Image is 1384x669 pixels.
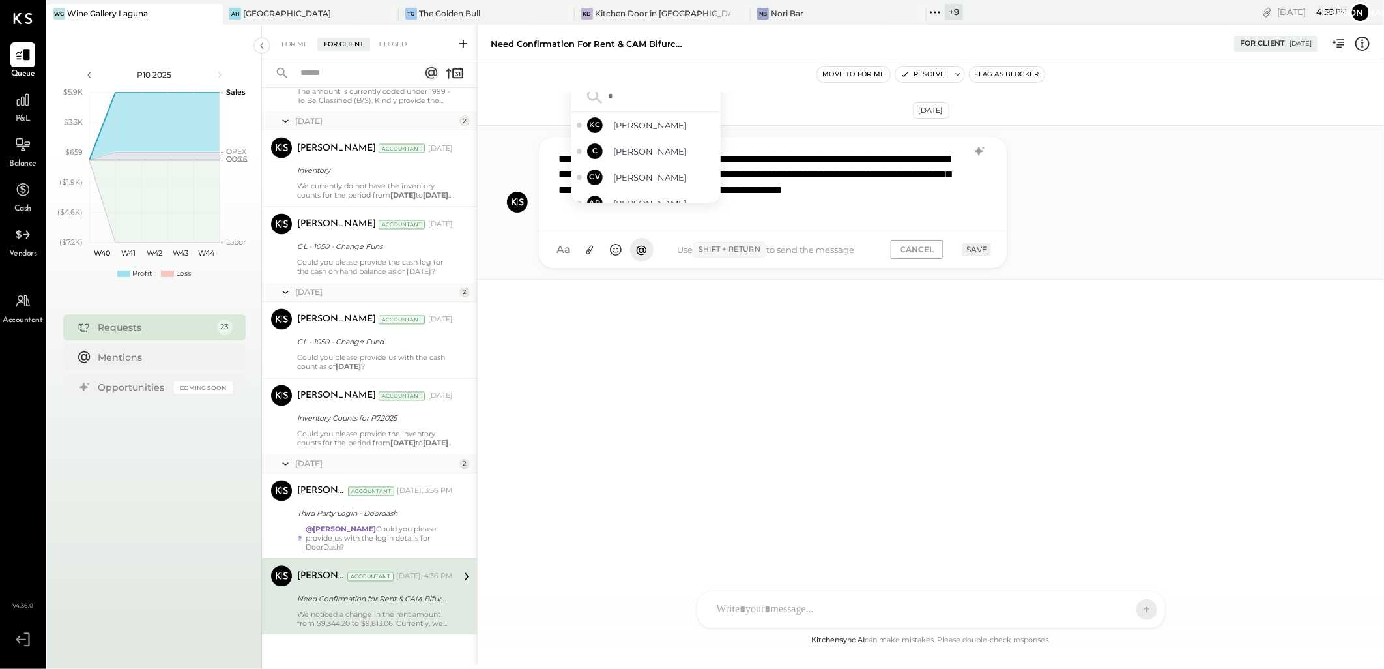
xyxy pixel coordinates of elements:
[571,190,721,216] div: Select Alex Racioppi - Offline
[1350,2,1371,23] button: [PERSON_NAME]
[1,177,45,215] a: Cash
[297,571,345,584] div: [PERSON_NAME]
[297,610,453,629] div: We noticed a change in the rent amount from $9,344.20 to $9,813.06. Currently, we have bifurcated...
[390,439,416,448] strong: [DATE]
[297,241,449,254] div: GL - 1050 - Change Funs
[226,237,246,246] text: Labor
[65,147,83,156] text: $659
[552,238,575,261] button: Aa
[571,164,721,190] div: Select Chetan Vaghela - Offline
[297,164,449,177] div: Inventory
[173,248,188,258] text: W43
[63,87,83,97] text: $5.9K
[390,191,416,200] strong: [DATE]
[379,144,425,153] div: Accountant
[571,138,721,164] div: Select chris - Offline
[895,67,950,82] button: Resolve
[693,242,766,258] span: Shift + Return
[297,353,453,372] div: Could you please provide us with the cash count as of ?
[348,487,394,496] div: Accountant
[94,248,110,258] text: W40
[297,142,376,155] div: [PERSON_NAME]
[98,351,226,364] div: Mentions
[297,390,376,403] div: [PERSON_NAME]
[64,117,83,126] text: $3.3K
[571,112,721,138] div: Select Kinjal Chauhan - Offline
[297,182,453,200] p: We currently do not have the inventory counts for the period from to . Please provide
[590,198,601,209] span: AR
[11,68,35,80] span: Queue
[423,439,453,448] strong: [DATE]
[226,147,247,156] text: OPEX
[226,87,246,97] text: Sales
[297,593,449,606] div: Need Confirmation for Rent & CAM Bifurcation
[590,172,601,183] span: CV
[423,191,453,200] strong: [DATE]
[817,67,890,82] button: Move to for me
[613,171,715,184] span: [PERSON_NAME]
[297,412,449,425] div: Inventory Counts for P7.2025
[962,243,991,256] button: SAVE
[16,113,31,125] span: P&L
[590,120,601,130] span: KC
[595,8,731,19] div: Kitchen Door in [GEOGRAPHIC_DATA]
[295,458,456,469] div: [DATE]
[297,430,453,448] div: Could you please provide the inventory counts for the period from to ? Thank you for your assista...
[297,258,453,276] div: Could you please provide the cash log for the cash on hand balance as of [DATE]?
[592,146,598,156] span: C
[459,116,470,126] div: 2
[98,381,167,394] div: Opportunities
[3,315,43,327] span: Accountant
[336,363,361,372] strong: [DATE]
[396,572,453,582] div: [DATE], 4:36 PM
[771,8,803,19] div: Nori Bar
[317,38,370,51] div: For Client
[198,248,215,258] text: W44
[99,69,210,80] div: P10 2025
[59,237,83,246] text: ($7.2K)
[132,269,152,279] div: Profit
[1277,6,1347,18] div: [DATE]
[1,289,45,327] a: Accountant
[1261,5,1274,19] div: copy link
[1290,39,1312,48] div: [DATE]
[379,316,425,325] div: Accountant
[613,198,715,210] span: [PERSON_NAME]
[613,145,715,158] span: [PERSON_NAME]
[564,243,571,256] span: a
[1,132,45,170] a: Balance
[613,119,715,132] span: [PERSON_NAME]
[379,392,425,401] div: Accountant
[67,8,148,19] div: Wine Gallery Laguna
[428,143,453,154] div: [DATE]
[1,87,45,125] a: P&L
[630,238,654,261] button: @
[226,155,248,164] text: Occu...
[428,315,453,325] div: [DATE]
[57,207,83,216] text: ($4.6K)
[379,220,425,230] div: Accountant
[397,486,453,497] div: [DATE], 3:56 PM
[229,8,241,20] div: AH
[297,218,376,231] div: [PERSON_NAME]
[297,87,453,105] div: The amount is currently coded under 1999 - To Be Classified (B/S). Kindly provide the appropriate...
[347,572,394,582] div: Accountant
[428,391,453,402] div: [DATE]
[891,240,943,259] button: CANCEL
[176,269,191,279] div: Loss
[428,220,453,230] div: [DATE]
[295,287,456,298] div: [DATE]
[581,8,593,20] div: KD
[9,248,37,260] span: Vendors
[9,158,36,170] span: Balance
[275,38,315,51] div: For Me
[297,485,345,498] div: [PERSON_NAME]
[405,8,417,20] div: TG
[1240,38,1285,49] div: For Client
[121,248,136,258] text: W41
[637,243,648,256] span: @
[459,288,470,298] div: 2
[306,525,453,552] div: Could you please provide us with the login details for DoorDash?
[1,222,45,260] a: Vendors
[98,321,210,334] div: Requests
